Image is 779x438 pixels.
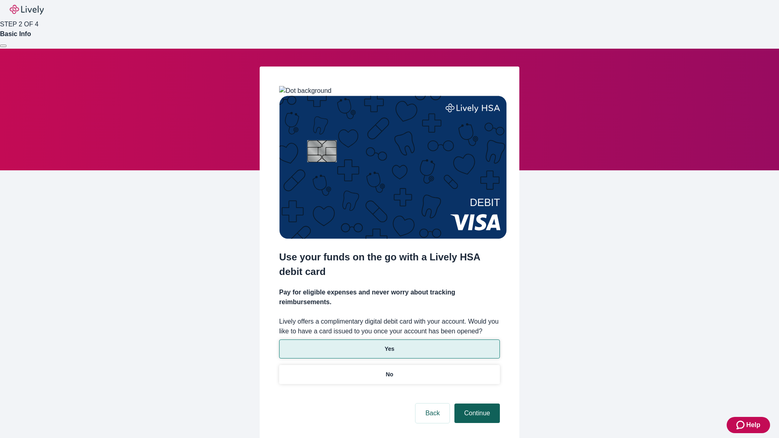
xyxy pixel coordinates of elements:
[386,370,394,379] p: No
[385,345,394,353] p: Yes
[279,339,500,359] button: Yes
[279,288,500,307] h4: Pay for eligible expenses and never worry about tracking reimbursements.
[727,417,770,433] button: Zendesk support iconHelp
[10,5,44,15] img: Lively
[279,365,500,384] button: No
[454,404,500,423] button: Continue
[746,420,760,430] span: Help
[279,96,507,239] img: Debit card
[415,404,450,423] button: Back
[279,317,500,336] label: Lively offers a complimentary digital debit card with your account. Would you like to have a card...
[736,420,746,430] svg: Zendesk support icon
[279,250,500,279] h2: Use your funds on the go with a Lively HSA debit card
[279,86,331,96] img: Dot background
